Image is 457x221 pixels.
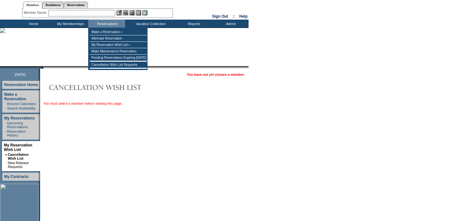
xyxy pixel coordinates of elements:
span: :: [233,14,235,19]
td: · [5,102,6,106]
a: My Reservation Wish List [4,143,32,152]
td: Vacation Collection [125,20,175,28]
td: · [5,121,6,129]
td: Reservations [88,20,125,28]
a: Help [239,14,248,19]
img: b_edit.gif [116,10,122,15]
td: Make a Reservation » [90,29,147,35]
a: Make a Reservation [4,92,26,101]
td: My Memberships [51,20,88,28]
a: Reservations [64,2,88,8]
td: · [5,161,7,169]
a: Cancellation Wish List [8,153,29,160]
img: View [123,10,128,15]
a: Reservation History [7,129,26,137]
div: Member Name: [24,10,48,15]
a: Residences [42,2,64,8]
td: Make Maintenance Reservation [90,48,147,55]
img: blank.gif [43,66,44,69]
span: [DATE] [15,73,26,76]
a: Members [23,2,43,9]
td: Reports [175,20,212,28]
td: Admin [212,20,249,28]
td: Cancellation Wish List Requests [90,62,147,68]
img: Reservations [136,10,141,15]
img: promoShadowLeftCorner.gif [41,66,43,69]
td: · [5,129,6,137]
img: Impersonate [129,10,135,15]
a: My Contracts [4,174,29,179]
td: Alternate Reservation [90,35,147,42]
a: Upcoming Reservations [7,121,28,129]
td: Pending Reservations Expiring [DATE] [90,55,147,61]
a: Search Availability [7,106,36,110]
b: » [5,153,7,156]
img: Cancellation Wish List [43,81,172,94]
a: Sign Out [212,14,228,19]
td: · [5,106,6,110]
a: Browse Calendars [7,102,36,106]
span: You have not yet chosen a member. [187,73,245,76]
a: My Reservations [4,116,35,120]
div: You must select a member before viewing this page. [43,102,247,105]
img: b_calculator.gif [142,10,148,15]
td: Home [14,20,51,28]
td: My Reservation Wish List » [90,42,147,48]
a: New Release Requests [8,161,29,169]
a: Reservation Home [4,83,38,87]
